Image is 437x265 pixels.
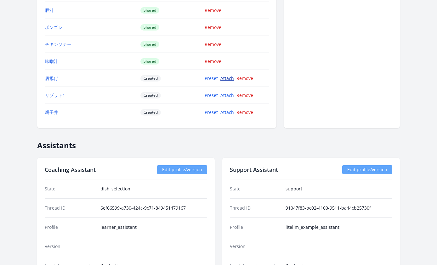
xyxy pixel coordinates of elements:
[140,75,161,82] span: Created
[45,92,65,98] a: リゾット1
[45,243,95,250] dt: Version
[236,109,253,115] a: Remove
[236,92,253,98] a: Remove
[342,165,392,174] a: Edit profile/version
[220,92,234,98] a: Attach
[157,165,207,174] a: Edit profile/version
[205,7,221,13] a: Remove
[140,109,161,116] span: Created
[140,92,161,99] span: Created
[205,24,221,30] a: Remove
[205,92,218,98] a: Preset
[205,41,221,47] a: Remove
[140,41,159,48] span: Shared
[45,7,54,13] a: 豚汁
[230,186,281,192] dt: State
[236,75,253,81] a: Remove
[140,24,159,31] span: Shared
[45,205,95,211] dt: Thread ID
[230,243,281,250] dt: Version
[45,224,95,230] dt: Profile
[45,165,96,174] h2: Coaching Assistant
[286,186,392,192] dd: support
[230,165,278,174] h2: Support Assistant
[286,224,392,230] dd: litellm_example_assistant
[37,136,400,150] h2: Assistants
[140,7,159,14] span: Shared
[45,58,58,64] a: 味噌汁
[45,41,71,47] a: チキンソテー
[230,224,281,230] dt: Profile
[220,75,234,81] a: Attach
[100,186,207,192] dd: dish_selection
[100,224,207,230] dd: learner_assistant
[45,186,95,192] dt: State
[100,205,207,211] dd: 6ef66599-a730-424c-9c71-849451479167
[45,75,58,81] a: 唐揚げ
[45,109,58,115] a: 親子丼
[140,58,159,65] span: Shared
[220,109,234,115] a: Attach
[205,58,221,64] a: Remove
[205,75,218,81] a: Preset
[230,205,281,211] dt: Thread ID
[45,24,63,30] a: ボンゴレ
[205,109,218,115] a: Preset
[286,205,392,211] dd: 91047f83-bc02-4100-9511-ba44cb25730f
